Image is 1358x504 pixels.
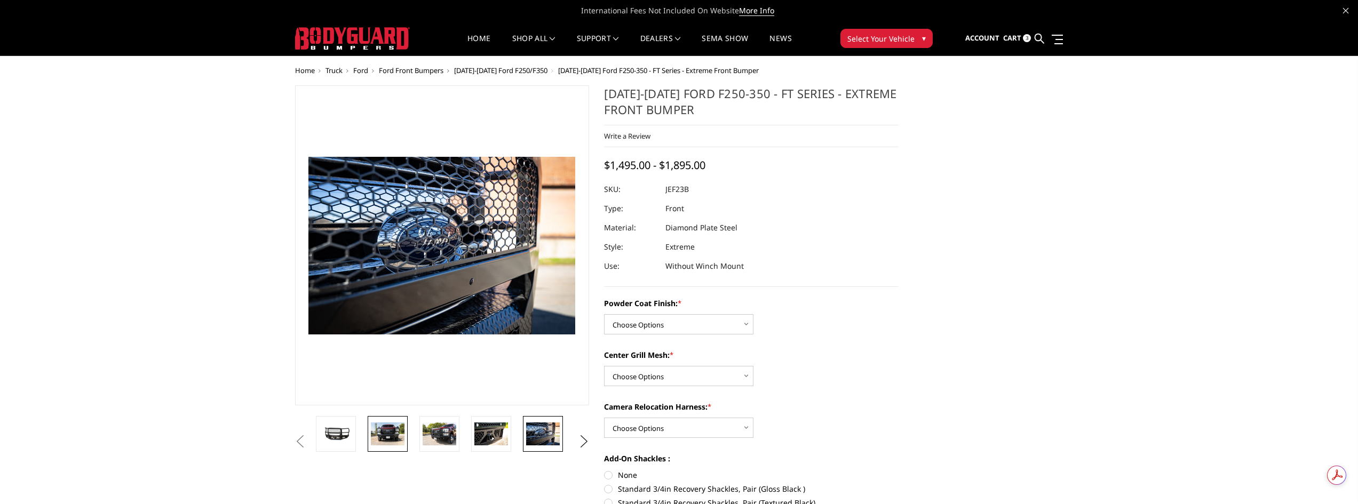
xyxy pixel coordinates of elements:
[1003,24,1031,53] a: Cart 3
[353,66,368,75] a: Ford
[702,35,748,55] a: SEMA Show
[604,180,657,199] dt: SKU:
[604,483,899,494] label: Standard 3/4in Recovery Shackles, Pair (Gloss Black )
[665,180,689,199] dd: JEF23B
[739,5,774,16] a: More Info
[604,469,899,481] label: None
[512,35,555,55] a: shop all
[295,85,590,405] a: 2023-2026 Ford F250-350 - FT Series - Extreme Front Bumper
[1003,33,1021,43] span: Cart
[467,35,490,55] a: Home
[840,29,933,48] button: Select Your Vehicle
[665,199,684,218] dd: Front
[965,24,999,53] a: Account
[604,401,899,412] label: Camera Relocation Harness:
[295,27,410,50] img: BODYGUARD BUMPERS
[769,35,791,55] a: News
[965,33,999,43] span: Account
[604,158,705,172] span: $1,495.00 - $1,895.00
[379,66,443,75] a: Ford Front Bumpers
[292,434,308,450] button: Previous
[847,33,915,44] span: Select Your Vehicle
[665,237,695,257] dd: Extreme
[1023,34,1031,42] span: 3
[604,237,657,257] dt: Style:
[295,66,315,75] a: Home
[604,453,899,464] label: Add-On Shackles :
[604,257,657,276] dt: Use:
[604,131,650,141] a: Write a Review
[558,66,759,75] span: [DATE]-[DATE] Ford F250-350 - FT Series - Extreme Front Bumper
[604,199,657,218] dt: Type:
[423,422,456,445] img: 2023-2026 Ford F250-350 - FT Series - Extreme Front Bumper
[922,33,926,44] span: ▾
[640,35,681,55] a: Dealers
[665,218,737,237] dd: Diamond Plate Steel
[576,434,592,450] button: Next
[474,422,508,445] img: 2023-2026 Ford F250-350 - FT Series - Extreme Front Bumper
[604,298,899,309] label: Powder Coat Finish:
[325,66,343,75] a: Truck
[604,85,899,125] h1: [DATE]-[DATE] Ford F250-350 - FT Series - Extreme Front Bumper
[454,66,547,75] a: [DATE]-[DATE] Ford F250/F350
[1305,453,1358,504] iframe: Chat Widget
[319,426,353,442] img: 2023-2026 Ford F250-350 - FT Series - Extreme Front Bumper
[604,218,657,237] dt: Material:
[371,422,404,445] img: 2023-2026 Ford F250-350 - FT Series - Extreme Front Bumper
[526,422,560,445] img: 2023-2026 Ford F250-350 - FT Series - Extreme Front Bumper
[577,35,619,55] a: Support
[665,257,744,276] dd: Without Winch Mount
[604,349,899,361] label: Center Grill Mesh:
